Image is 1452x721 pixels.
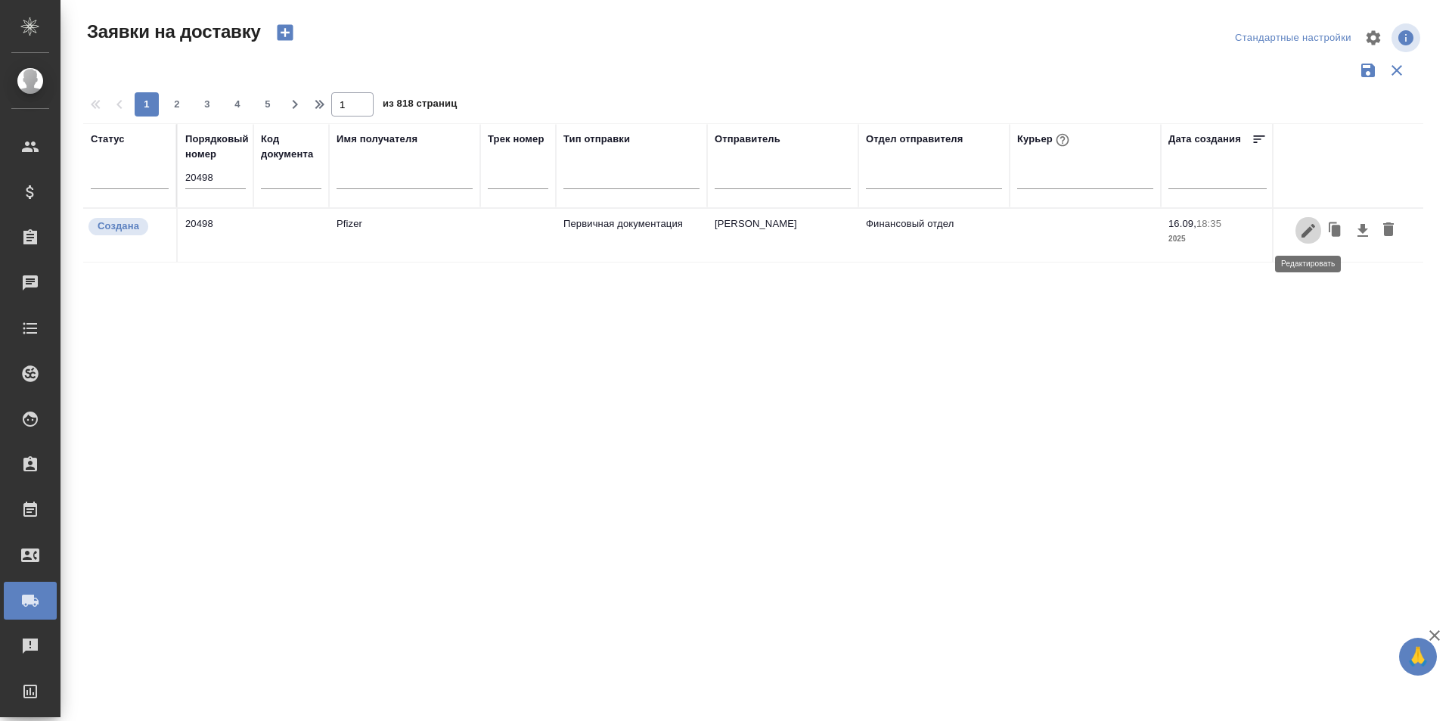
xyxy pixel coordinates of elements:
span: 4 [225,97,250,112]
div: Код документа [261,132,321,162]
div: Курьер [1017,130,1072,150]
span: 5 [256,97,280,112]
p: Создана [98,219,139,234]
span: 🙏 [1405,641,1431,673]
button: Клонировать [1321,216,1350,245]
td: Финансовый отдел [858,209,1010,262]
span: Посмотреть информацию [1391,23,1423,52]
span: 2 [165,97,189,112]
button: Сохранить фильтры [1354,56,1382,85]
button: 4 [225,92,250,117]
p: 18:35 [1196,218,1221,229]
div: split button [1231,26,1355,50]
button: Удалить [1376,216,1401,245]
td: [PERSON_NAME] [707,209,858,262]
div: Отправитель [715,132,780,147]
div: Дата создания [1168,132,1241,147]
p: 2025 [1168,232,1267,247]
div: Имя получателя [337,132,417,147]
button: 🙏 [1399,638,1437,676]
button: 3 [195,92,219,117]
button: Сбросить фильтры [1382,56,1411,85]
div: Отдел отправителя [866,132,963,147]
button: При выборе курьера статус заявки автоматически поменяется на «Принята» [1053,130,1072,150]
button: Скачать [1350,216,1376,245]
td: Первичная документация [556,209,707,262]
div: Новая заявка, еще не передана в работу [87,216,169,237]
div: Статус [91,132,125,147]
span: из 818 страниц [383,95,457,117]
div: Тип отправки [563,132,630,147]
span: 3 [195,97,219,112]
div: Трек номер [488,132,544,147]
button: 5 [256,92,280,117]
button: Создать [267,20,303,45]
td: 20498 [178,209,253,262]
td: Pfizer [329,209,480,262]
span: Настроить таблицу [1355,20,1391,56]
div: Порядковый номер [185,132,249,162]
span: Заявки на доставку [83,20,261,44]
p: 16.09, [1168,218,1196,229]
button: 2 [165,92,189,117]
